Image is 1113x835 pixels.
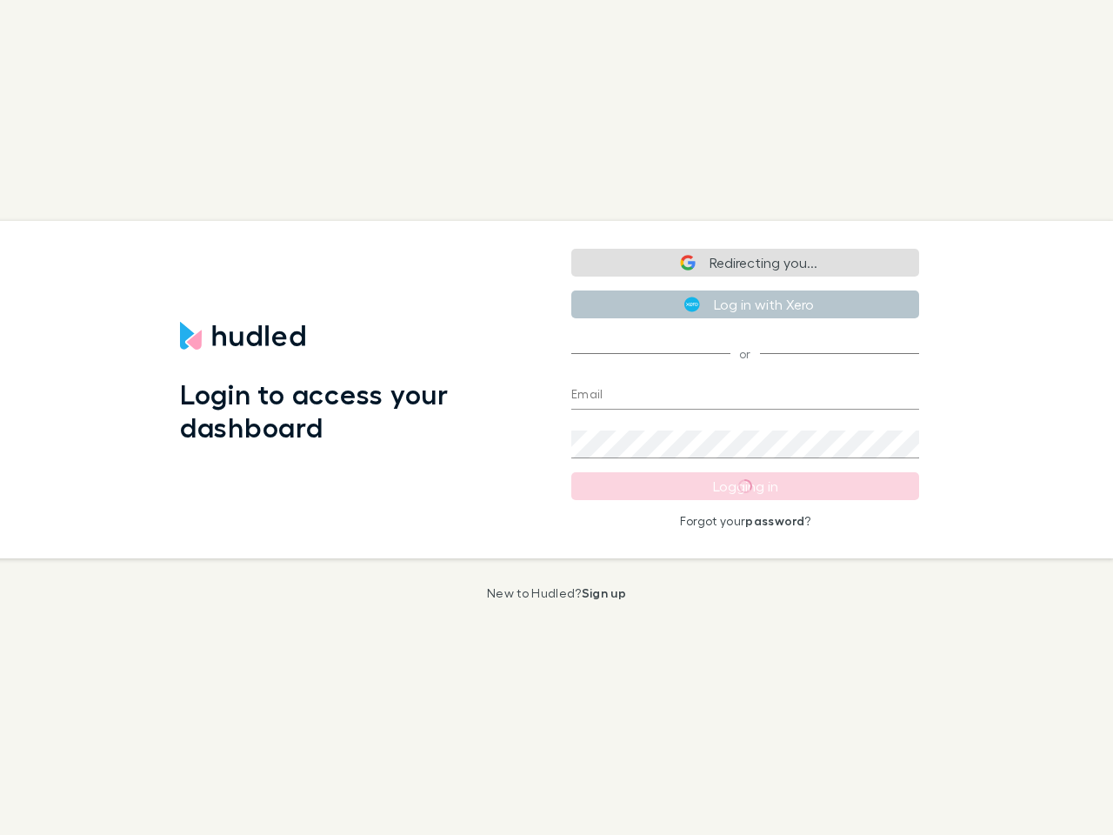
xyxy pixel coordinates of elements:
p: Forgot your ? [571,514,919,528]
button: Log in with Xero [571,291,919,318]
button: Redirecting you... [571,249,919,277]
button: Logging in [571,472,919,500]
img: Xero's logo [684,297,700,312]
h1: Login to access your dashboard [180,377,543,444]
img: Hudled's Logo [180,322,305,350]
p: New to Hudled? [487,586,626,600]
span: or [571,353,919,354]
img: Google logo [680,255,696,271]
a: Sign up [582,585,626,600]
a: password [745,513,804,528]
